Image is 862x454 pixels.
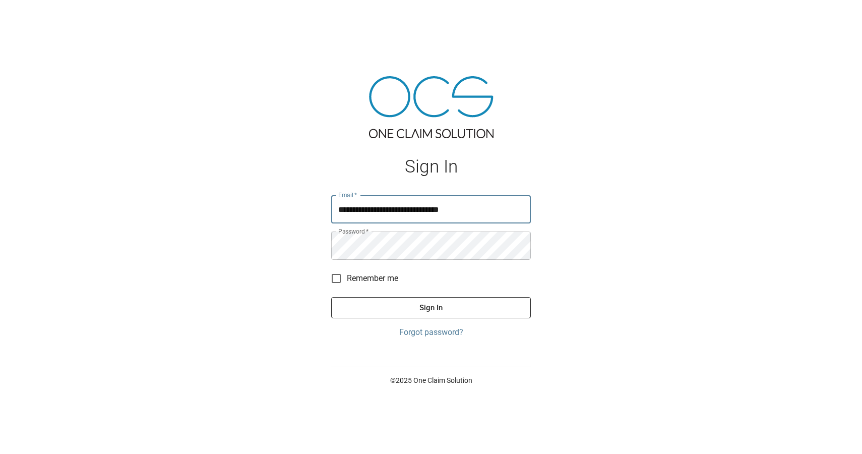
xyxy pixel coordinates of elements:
[331,297,531,318] button: Sign In
[369,76,494,138] img: ocs-logo-tra.png
[331,375,531,385] p: © 2025 One Claim Solution
[12,6,52,26] img: ocs-logo-white-transparent.png
[347,272,398,285] span: Remember me
[331,326,531,338] a: Forgot password?
[331,156,531,177] h1: Sign In
[338,227,368,236] label: Password
[338,191,357,199] label: Email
